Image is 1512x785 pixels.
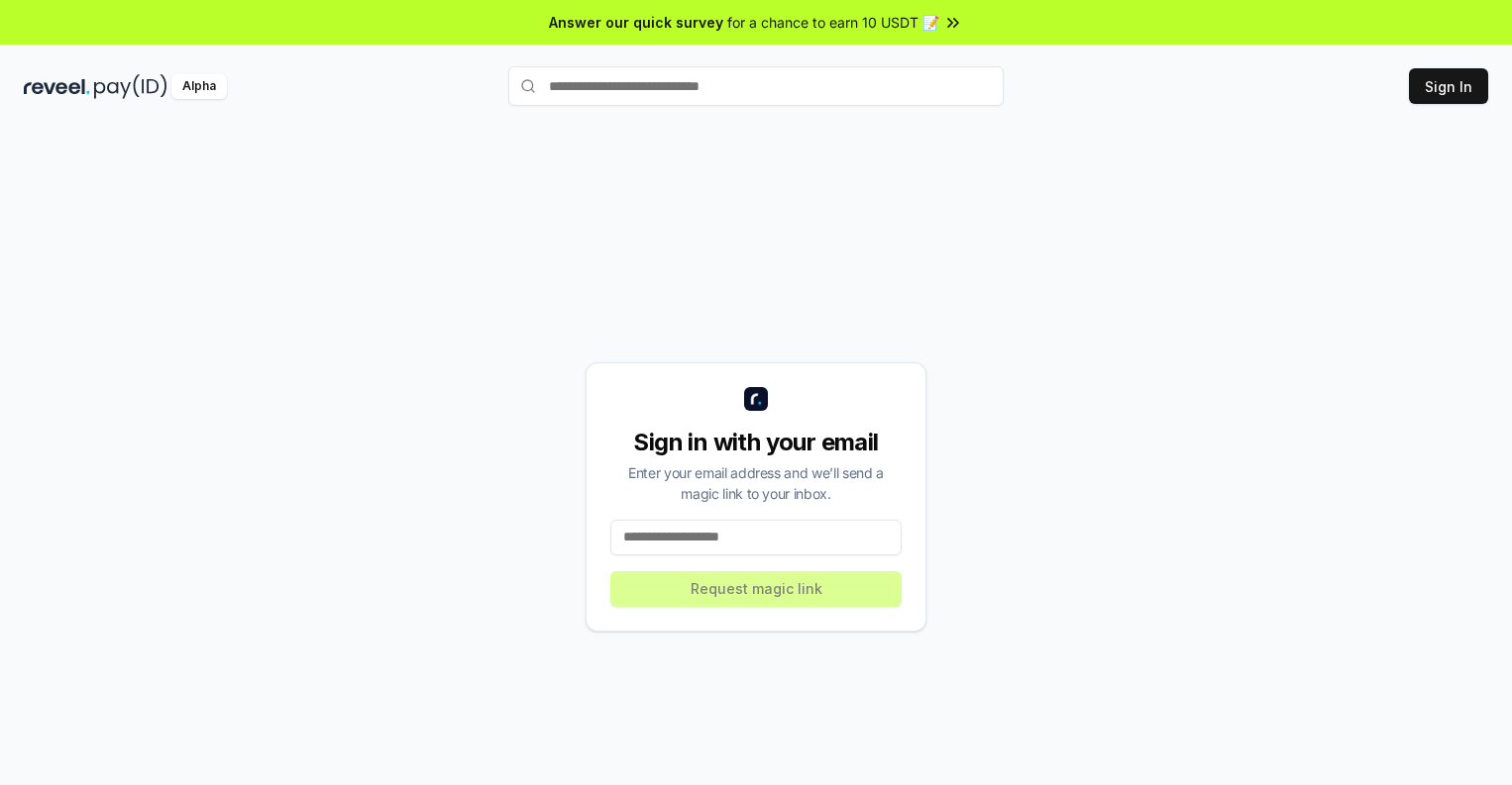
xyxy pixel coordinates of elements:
[1409,68,1488,104] button: Sign In
[610,427,902,458] div: Sign in with your email
[171,74,227,99] div: Alpha
[744,387,768,411] img: logo_small
[549,12,723,33] span: Answer our quick survey
[24,74,90,99] img: reveel_dark
[94,74,167,99] img: pay_id
[727,12,939,33] span: for a chance to earn 10 USDT 📝
[610,462,902,504] div: Enter your email address and we’ll send a magic link to your inbox.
